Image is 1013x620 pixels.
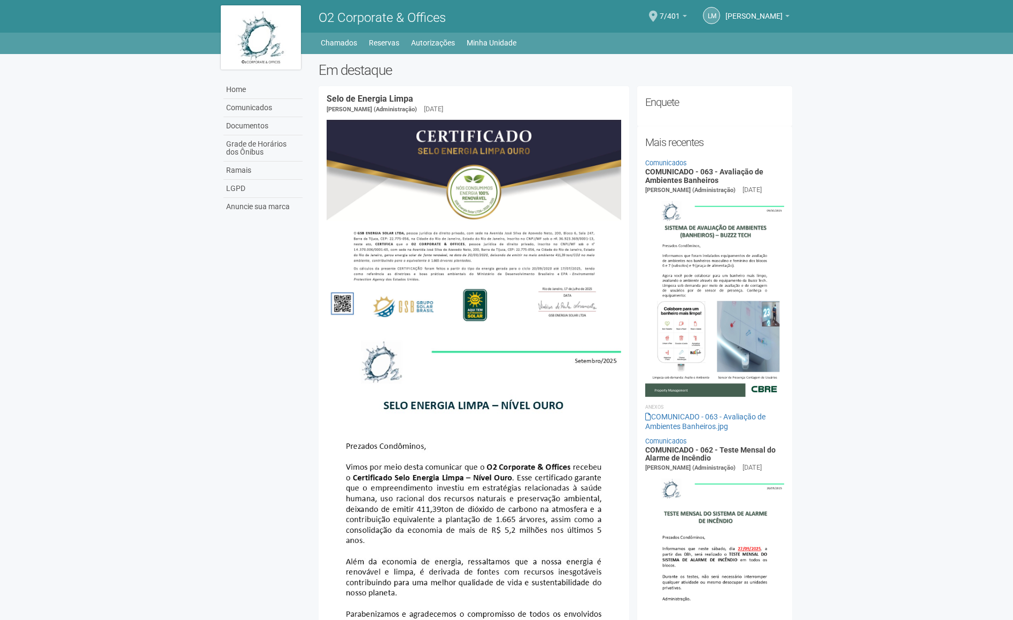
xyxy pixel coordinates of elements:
a: 7/401 [660,13,687,22]
span: Liliane Maria Ribeiro Dutra [725,2,783,20]
a: Documentos [223,117,303,135]
a: Autorizações [411,35,455,50]
a: COMUNICADO - 062 - Teste Mensal do Alarme de Incêndio [645,446,776,462]
a: COMUNICADO - 063 - Avaliação de Ambientes Banheiros.jpg [645,412,765,431]
div: [DATE] [743,185,762,195]
a: LM [703,7,720,24]
a: Comunicados [223,99,303,117]
h2: Enquete [645,94,785,110]
a: Comunicados [645,159,687,167]
span: [PERSON_NAME] (Administração) [327,106,417,113]
a: Anuncie sua marca [223,198,303,216]
img: COMUNICADO%20-%20054%20-%20Selo%20de%20Energia%20Limpa%20-%20P%C3%A1g.%202.jpg [327,120,621,328]
span: [PERSON_NAME] (Administração) [645,464,736,471]
span: 7/401 [660,2,680,20]
a: Selo de Energia Limpa [327,94,413,104]
a: COMUNICADO - 063 - Avaliação de Ambientes Banheiros [645,167,763,184]
h2: Em destaque [319,62,793,78]
div: [DATE] [743,463,762,472]
h2: Mais recentes [645,134,785,150]
a: [PERSON_NAME] [725,13,790,22]
a: LGPD [223,180,303,198]
a: Ramais [223,162,303,180]
a: Chamados [321,35,357,50]
a: Home [223,81,303,99]
span: O2 Corporate & Offices [319,10,446,25]
img: logo.jpg [221,5,301,70]
li: Anexos [645,402,785,412]
a: Minha Unidade [467,35,516,50]
img: COMUNICADO%20-%20063%20-%20Avalia%C3%A7%C3%A3o%20de%20Ambientes%20Banheiros.jpg [645,195,785,396]
a: Comunicados [645,437,687,445]
span: [PERSON_NAME] (Administração) [645,187,736,194]
a: Reservas [369,35,399,50]
a: Grade de Horários dos Ônibus [223,135,303,162]
div: [DATE] [424,104,443,114]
